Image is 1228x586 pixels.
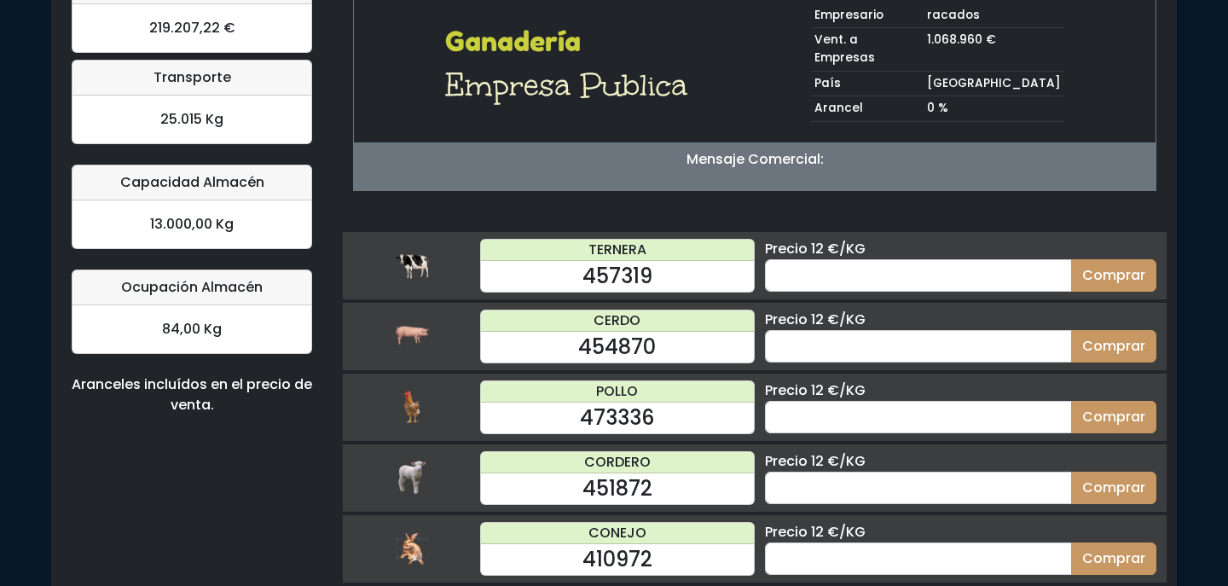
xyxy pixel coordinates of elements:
img: cerdo.png [395,319,429,353]
div: Transporte [72,61,311,96]
td: Empresario [811,3,924,28]
div: 84,00 Kg [72,305,311,353]
div: Precio 12 €/KG [765,239,1156,259]
div: POLLO [481,381,754,403]
div: 454870 [481,332,754,363]
td: País [811,71,924,96]
div: Aranceles incluídos en el precio de venta. [72,374,312,415]
div: 457319 [481,261,754,292]
td: [GEOGRAPHIC_DATA] [924,71,1064,96]
button: Comprar [1071,401,1156,433]
button: Comprar [1071,259,1156,292]
h1: Empresa Publica [445,65,698,106]
button: Comprar [1071,330,1156,363]
img: pollo.png [395,390,429,424]
div: 25.015 Kg [72,96,311,143]
h2: Ganadería [445,26,698,58]
div: Precio 12 €/KG [765,451,1156,472]
td: 0 % [924,96,1064,122]
button: Comprar [1071,542,1156,575]
img: ternera.png [395,248,429,282]
div: CERDO [481,310,754,332]
div: 219.207,22 € [72,4,311,52]
div: Precio 12 €/KG [765,522,1156,542]
div: TERNERA [481,240,754,261]
button: Comprar [1071,472,1156,504]
div: Precio 12 €/KG [765,380,1156,401]
div: Precio 12 €/KG [765,310,1156,330]
td: 1.068.960 € [924,28,1064,71]
div: 410972 [481,544,754,575]
div: CONEJO [481,523,754,544]
td: Arancel [811,96,924,122]
div: Capacidad Almacén [72,165,311,200]
td: Vent. a Empresas [811,28,924,71]
td: racados [924,3,1064,28]
div: 451872 [481,473,754,504]
div: 473336 [481,403,754,433]
div: Ocupación Almacén [72,270,311,305]
p: Mensaje Comercial: [354,149,1156,170]
div: 13.000,00 Kg [72,200,311,248]
img: conejo.png [395,531,429,566]
img: cordero.png [395,461,429,495]
div: CORDERO [481,452,754,473]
